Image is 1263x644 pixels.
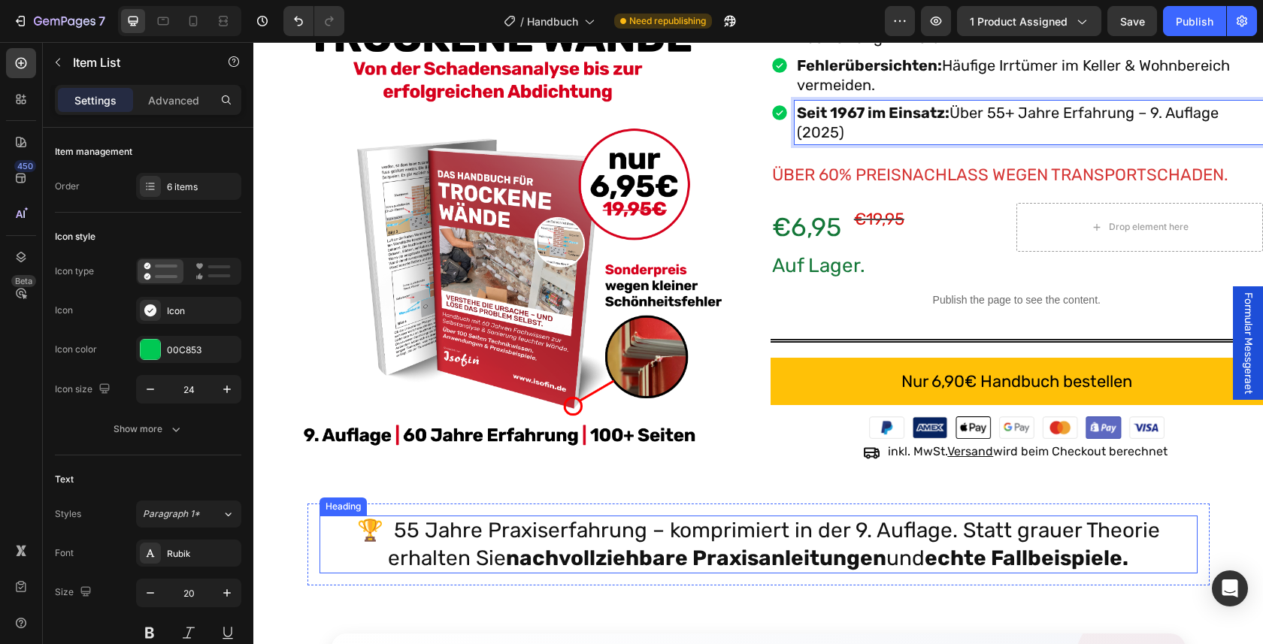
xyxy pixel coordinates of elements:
p: Advanced [148,92,199,108]
h2: ÜBER 60% PREISNACHLASS WEGEN TRANSPORTSCHADEN. [517,121,1010,146]
h2: Rich Text Editor. Editing area: main [66,473,944,531]
a: Versand [694,402,740,416]
div: Order [55,180,80,193]
p: inkl. MwSt. wird beim Checkout berechnet [635,399,914,421]
div: Item management [55,145,132,159]
div: 6 items [167,180,238,194]
div: Text [55,473,74,486]
span: / [520,14,524,29]
div: 450 [14,160,36,172]
span: Handbuch [527,14,578,29]
div: Undo/Redo [283,6,344,36]
strong: Fehlerübersichten: [544,14,689,32]
button: Save [1107,6,1157,36]
span: Paragraph 1* [143,507,200,521]
div: Nur 6,90€ Handbuch bestellen [648,325,879,355]
p: Item List [73,53,201,71]
p: Settings [74,92,117,108]
strong: Seit 1967 im Einsatz: [544,62,696,80]
div: Publish [1176,14,1213,29]
div: 00C853 [167,343,238,357]
div: €19,95 [599,161,764,194]
span: 1 product assigned [970,14,1068,29]
button: Paragraph 1* [136,500,241,528]
h2: Auf Lager. [517,210,1010,238]
div: Icon style [55,230,95,243]
div: Heading [69,458,111,471]
div: Rubik [167,547,238,561]
img: gempages_549688892727493681-00b701dd-9feb-4151-9cbe-20beb639a1de.png [616,374,911,397]
p: Über 55+ Jahre Erfahrung – 9. Auflage (2025) [544,61,1008,100]
div: Drop element here [856,179,935,191]
div: €6,95 [517,161,599,210]
p: Häufige Irrtümer im Keller & Wohnbereich vermeiden. [544,14,1008,53]
button: Nur 6,90€ Handbuch bestellen [517,316,1010,364]
div: Open Intercom Messenger [1212,570,1248,606]
div: Font [55,546,74,560]
button: 7 [6,6,112,36]
div: Show more [114,422,183,437]
div: Icon [55,304,73,317]
button: Publish [1163,6,1226,36]
p: Publish the page to see the content. [517,250,1010,266]
strong: echte Fallbeispiele. [671,503,875,528]
div: Beta [11,275,36,287]
div: Rich Text Editor. Editing area: main [541,59,1010,102]
div: Icon [167,304,238,318]
p: 🏆 55 Jahre Praxiserfahrung – komprimiert in der 9. Auflage. Statt grauer Theorie erhalten Sie und [68,475,943,530]
iframe: Design area [253,42,1263,644]
span: Formular Messgeraet [987,250,1002,352]
button: 1 product assigned [957,6,1101,36]
div: Rich Text Editor. Editing area: main [541,11,1010,55]
div: Size [55,582,95,603]
span: Need republishing [629,14,706,28]
button: Show more [55,416,241,443]
div: Icon type [55,265,94,278]
div: Styles [55,507,81,521]
div: Icon size [55,379,114,400]
strong: nachvollziehbare Praxisanleitungen [253,503,633,528]
span: Save [1120,15,1145,28]
p: 7 [98,12,105,30]
div: Icon color [55,343,97,356]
